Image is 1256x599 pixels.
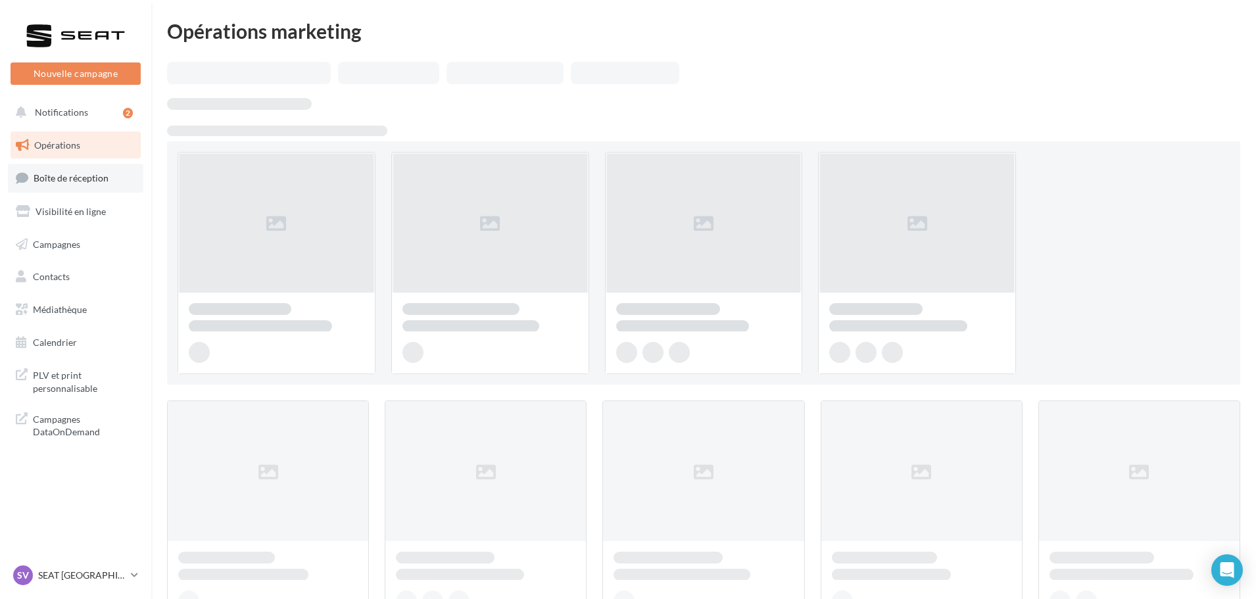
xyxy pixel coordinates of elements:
[33,304,87,315] span: Médiathèque
[8,164,143,192] a: Boîte de réception
[11,62,141,85] button: Nouvelle campagne
[123,108,133,118] div: 2
[8,296,143,323] a: Médiathèque
[8,361,143,400] a: PLV et print personnalisable
[1211,554,1243,586] div: Open Intercom Messenger
[36,206,106,217] span: Visibilité en ligne
[35,107,88,118] span: Notifications
[11,563,141,588] a: SV SEAT [GEOGRAPHIC_DATA]
[33,271,70,282] span: Contacts
[8,231,143,258] a: Campagnes
[8,99,138,126] button: Notifications 2
[33,238,80,249] span: Campagnes
[8,132,143,159] a: Opérations
[8,405,143,444] a: Campagnes DataOnDemand
[33,410,135,439] span: Campagnes DataOnDemand
[8,198,143,226] a: Visibilité en ligne
[33,337,77,348] span: Calendrier
[167,21,1240,41] div: Opérations marketing
[17,569,29,582] span: SV
[8,329,143,356] a: Calendrier
[33,366,135,395] span: PLV et print personnalisable
[34,172,109,183] span: Boîte de réception
[8,263,143,291] a: Contacts
[38,569,126,582] p: SEAT [GEOGRAPHIC_DATA]
[34,139,80,151] span: Opérations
